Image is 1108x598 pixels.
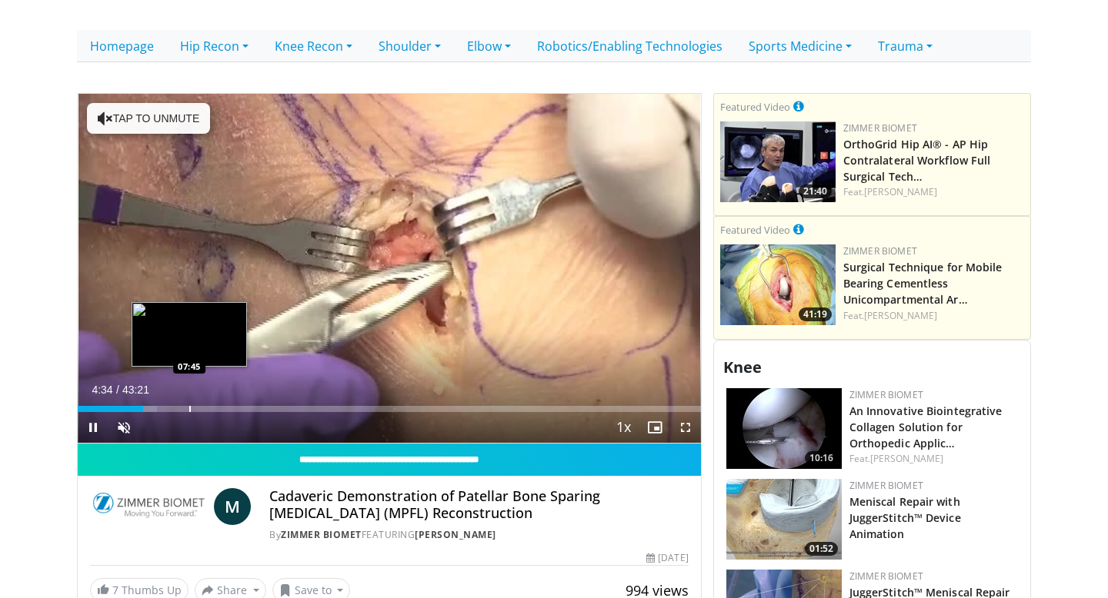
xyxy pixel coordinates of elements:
img: 50c219b3-c08f-4b6c-9bf8-c5ca6333d247.150x105_q85_crop-smart_upscale.jpg [726,479,842,560]
a: 10:16 [726,388,842,469]
a: Zimmer Biomet [843,121,917,135]
span: 4:34 [92,384,112,396]
video-js: Video Player [78,94,701,444]
a: [PERSON_NAME] [864,309,937,322]
h4: Cadaveric Demonstration of Patellar Bone Sparing [MEDICAL_DATA] (MPFL) Reconstruction [269,488,688,521]
a: Trauma [865,30,946,62]
span: 41:19 [799,307,832,321]
a: [PERSON_NAME] [870,452,943,465]
a: An Innovative Biointegrative Collagen Solution for Orthopedic Applic… [849,404,1003,450]
button: Unmute [108,412,139,443]
img: e9ed289e-2b85-4599-8337-2e2b4fe0f32a.150x105_q85_crop-smart_upscale.jpg [720,244,836,325]
a: Knee Recon [262,30,365,62]
button: Tap to unmute [87,103,210,134]
div: Feat. [849,452,1018,466]
div: By FEATURING [269,528,688,542]
a: Zimmer Biomet [849,388,923,401]
span: 01:52 [805,542,838,556]
div: Feat. [843,185,1024,199]
a: Zimmer Biomet [849,570,923,583]
a: M [214,488,251,525]
button: Playback Rate [609,412,639,443]
img: Zimmer Biomet [90,488,208,525]
a: 21:40 [720,121,836,202]
a: [PERSON_NAME] [864,185,937,198]
a: Surgical Technique for Mobile Bearing Cementless Unicompartmental Ar… [843,260,1003,307]
a: Zimmer Biomet [849,479,923,492]
span: 7 [112,583,118,597]
button: Pause [78,412,108,443]
a: OrthoGrid Hip AI® - AP Hip Contralateral Workflow Full Surgical Tech… [843,137,991,184]
img: 546e2266-0b1f-4fec-9770-c2a7f60a5496.150x105_q85_crop-smart_upscale.jpg [726,388,842,469]
img: 96a9cbbb-25ee-4404-ab87-b32d60616ad7.150x105_q85_crop-smart_upscale.jpg [720,121,836,202]
a: Meniscal Repair with JuggerStitch™ Device Animation [849,494,961,541]
a: Hip Recon [167,30,262,62]
button: Fullscreen [670,412,701,443]
a: Robotics/Enabling Technologies [524,30,736,62]
span: 21:40 [799,184,832,198]
span: Knee [723,357,762,377]
span: / [116,384,119,396]
a: Zimmer Biomet [843,244,917,257]
img: image.jpeg [132,302,247,367]
a: 01:52 [726,479,842,560]
a: Sports Medicine [736,30,865,62]
a: Homepage [77,30,167,62]
div: Feat. [843,309,1024,323]
a: 41:19 [720,244,836,325]
a: Elbow [454,30,524,62]
div: Progress Bar [78,406,701,412]
a: Shoulder [365,30,454,62]
a: [PERSON_NAME] [415,528,496,541]
button: Enable picture-in-picture mode [639,412,670,443]
div: [DATE] [646,551,688,565]
span: 43:21 [122,384,149,396]
a: Zimmer Biomet [281,528,362,541]
span: 10:16 [805,451,838,465]
small: Featured Video [720,100,790,114]
small: Featured Video [720,223,790,237]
